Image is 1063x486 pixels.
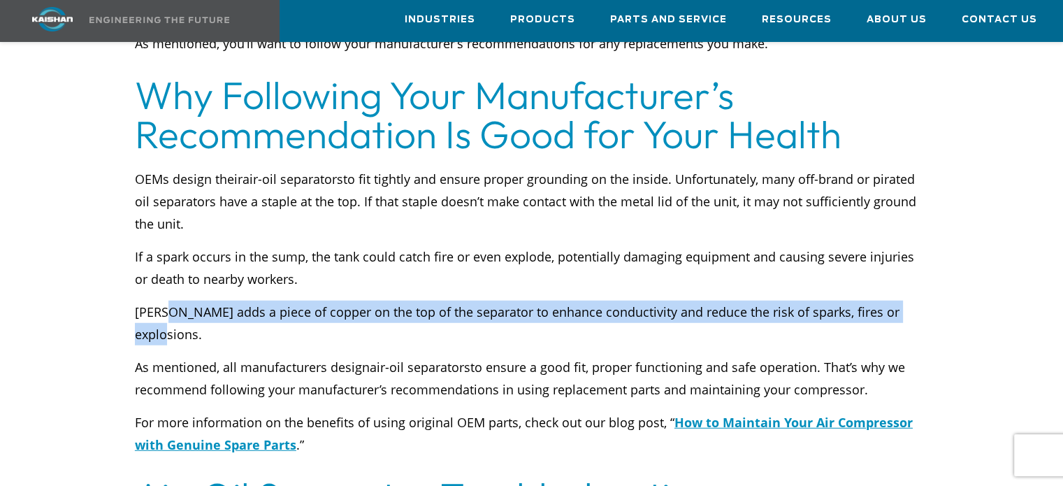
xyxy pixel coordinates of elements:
[135,356,928,401] p: As mentioned, all manufacturers design to ensure a good fit, proper functioning and safe operatio...
[135,76,928,154] h2: Why Following Your Manufacturer’s Recommendation Is Good for Your Health
[510,12,575,28] span: Products
[135,414,913,453] a: How to Maintain Your Air Compressor with Genuine Spare Parts
[762,1,832,38] a: Resources
[762,12,832,28] span: Resources
[867,1,927,38] a: About Us
[135,245,928,290] p: If a spark occurs in the sump, the tank could catch fire or even explode, potentially damaging eq...
[370,359,470,376] span: air-oil separators
[89,17,229,23] img: Engineering the future
[135,411,928,456] p: For more information on the benefits of using original OEM parts, check out our blog post, “ .”
[405,12,475,28] span: Industries
[610,12,727,28] span: Parts and Service
[610,1,727,38] a: Parts and Service
[867,12,927,28] span: About Us
[243,171,343,187] span: air-oil separators
[405,1,475,38] a: Industries
[135,301,928,345] p: [PERSON_NAME] adds a piece of copper on the top of the separator to enhance conductivity and redu...
[962,1,1037,38] a: Contact Us
[962,12,1037,28] span: Contact Us
[135,32,928,55] p: As mentioned, you’ll want to follow your manufacturer’s recommendations for any replacements you ...
[135,168,928,235] p: OEMs design their to fit tightly and ensure proper grounding on the inside. Unfortunately, many o...
[510,1,575,38] a: Products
